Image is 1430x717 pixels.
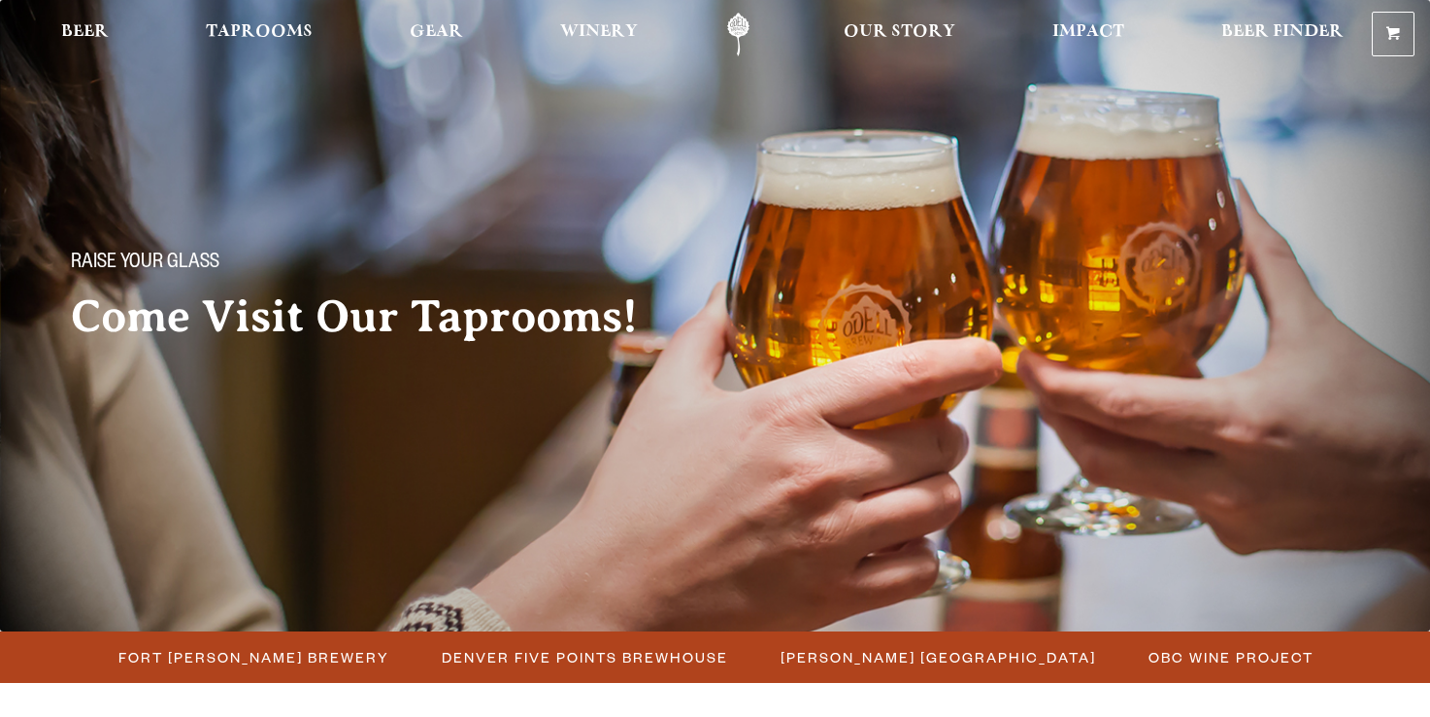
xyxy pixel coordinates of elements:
[1221,24,1344,40] span: Beer Finder
[61,24,109,40] span: Beer
[831,13,968,56] a: Our Story
[1137,643,1323,671] a: OBC Wine Project
[71,252,219,277] span: Raise your glass
[397,13,476,56] a: Gear
[781,643,1096,671] span: [PERSON_NAME] [GEOGRAPHIC_DATA]
[1040,13,1137,56] a: Impact
[1148,643,1314,671] span: OBC Wine Project
[560,24,638,40] span: Winery
[844,24,955,40] span: Our Story
[769,643,1106,671] a: [PERSON_NAME] [GEOGRAPHIC_DATA]
[430,643,738,671] a: Denver Five Points Brewhouse
[193,13,325,56] a: Taprooms
[410,24,463,40] span: Gear
[107,643,399,671] a: Fort [PERSON_NAME] Brewery
[548,13,650,56] a: Winery
[1209,13,1356,56] a: Beer Finder
[1052,24,1124,40] span: Impact
[49,13,121,56] a: Beer
[702,13,775,56] a: Odell Home
[71,292,677,341] h2: Come Visit Our Taprooms!
[442,643,728,671] span: Denver Five Points Brewhouse
[206,24,313,40] span: Taprooms
[118,643,389,671] span: Fort [PERSON_NAME] Brewery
